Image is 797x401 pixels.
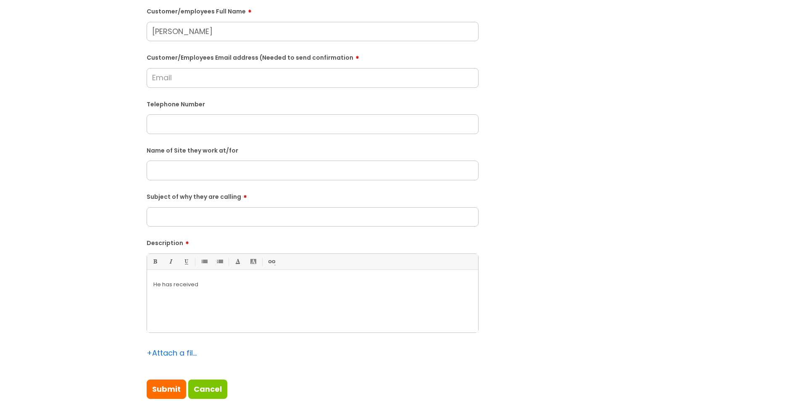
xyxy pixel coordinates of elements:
label: Customer/employees Full Name [147,5,479,15]
span: + [147,348,152,358]
input: Submit [147,380,186,399]
a: • Unordered List (Ctrl-Shift-7) [199,256,209,267]
a: Bold (Ctrl-B) [150,256,160,267]
a: Underline(Ctrl-U) [181,256,191,267]
a: 1. Ordered List (Ctrl-Shift-8) [214,256,225,267]
label: Subject of why they are calling [147,190,479,200]
label: Telephone Number [147,99,479,108]
input: Email [147,68,479,87]
p: He has received [153,281,472,288]
a: Cancel [188,380,227,399]
label: Description [147,237,479,247]
label: Customer/Employees Email address (Needed to send confirmation [147,51,479,61]
div: Attach a file [147,346,197,360]
a: Link [266,256,276,267]
a: Italic (Ctrl-I) [165,256,176,267]
a: Font Color [232,256,243,267]
label: Name of Site they work at/for [147,145,479,154]
a: Back Color [248,256,258,267]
